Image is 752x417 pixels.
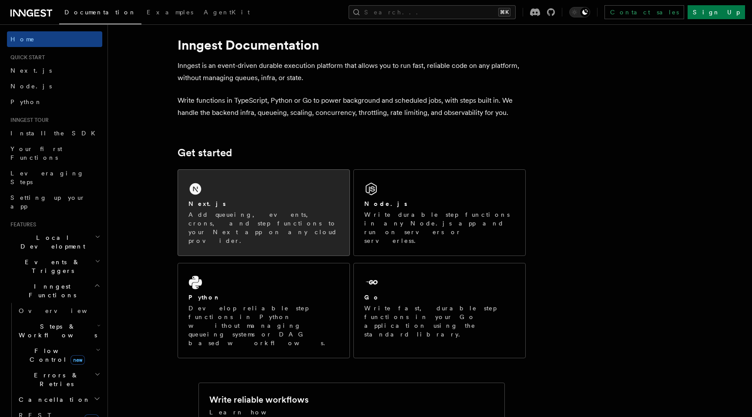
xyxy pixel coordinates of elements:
h2: Write reliable workflows [209,393,309,406]
span: Features [7,221,36,228]
span: Setting up your app [10,194,85,210]
span: Install the SDK [10,130,101,137]
a: Documentation [59,3,141,24]
span: Events & Triggers [7,258,95,275]
span: Overview [19,307,108,314]
span: Local Development [7,233,95,251]
a: Overview [15,303,102,319]
h2: Node.js [364,199,407,208]
p: Develop reliable step functions in Python without managing queueing systems or DAG based workflows. [188,304,339,347]
a: AgentKit [198,3,255,24]
span: new [70,355,85,365]
a: Sign Up [688,5,745,19]
a: Setting up your app [7,190,102,214]
span: Quick start [7,54,45,61]
a: GoWrite fast, durable step functions in your Go application using the standard library. [353,263,526,358]
p: Add queueing, events, crons, and step functions to your Next app on any cloud provider. [188,210,339,245]
span: Leveraging Steps [10,170,84,185]
span: Inngest Functions [7,282,94,299]
a: Node.jsWrite durable step functions in any Node.js app and run on servers or serverless. [353,169,526,256]
span: Home [10,35,35,44]
span: Your first Functions [10,145,62,161]
a: Get started [178,147,232,159]
button: Toggle dark mode [569,7,590,17]
a: Next.jsAdd queueing, events, crons, and step functions to your Next app on any cloud provider. [178,169,350,256]
a: Contact sales [604,5,684,19]
p: Write durable step functions in any Node.js app and run on servers or serverless. [364,210,515,245]
a: Install the SDK [7,125,102,141]
p: Write functions in TypeScript, Python or Go to power background and scheduled jobs, with steps bu... [178,94,526,119]
button: Flow Controlnew [15,343,102,367]
span: Next.js [10,67,52,74]
a: Node.js [7,78,102,94]
span: AgentKit [204,9,250,16]
span: Errors & Retries [15,371,94,388]
button: Cancellation [15,392,102,407]
h1: Inngest Documentation [178,37,526,53]
h2: Go [364,293,380,302]
span: Documentation [64,9,136,16]
span: Python [10,98,42,105]
kbd: ⌘K [498,8,510,17]
span: Flow Control [15,346,96,364]
button: Errors & Retries [15,367,102,392]
span: Inngest tour [7,117,49,124]
a: Leveraging Steps [7,165,102,190]
button: Local Development [7,230,102,254]
button: Inngest Functions [7,279,102,303]
a: Next.js [7,63,102,78]
button: Events & Triggers [7,254,102,279]
p: Inngest is an event-driven durable execution platform that allows you to run fast, reliable code ... [178,60,526,84]
a: Python [7,94,102,110]
button: Steps & Workflows [15,319,102,343]
span: Steps & Workflows [15,322,97,340]
span: Examples [147,9,193,16]
a: Your first Functions [7,141,102,165]
h2: Next.js [188,199,226,208]
span: Node.js [10,83,52,90]
a: Home [7,31,102,47]
a: PythonDevelop reliable step functions in Python without managing queueing systems or DAG based wo... [178,263,350,358]
p: Write fast, durable step functions in your Go application using the standard library. [364,304,515,339]
a: Examples [141,3,198,24]
span: Cancellation [15,395,91,404]
button: Search...⌘K [349,5,516,19]
h2: Python [188,293,221,302]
